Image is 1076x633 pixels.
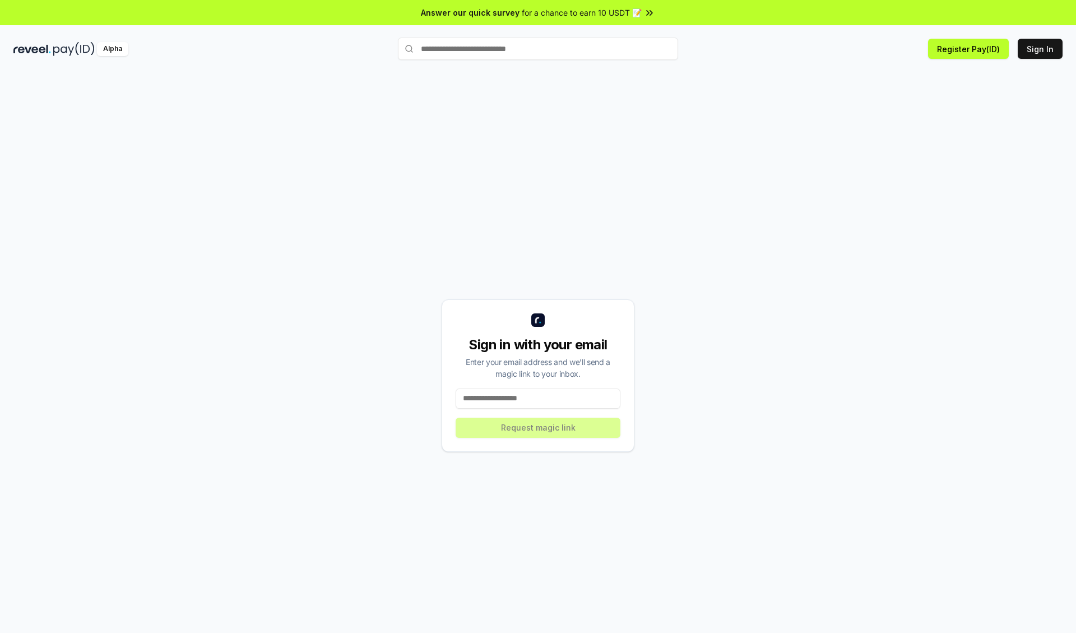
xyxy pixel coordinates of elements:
span: for a chance to earn 10 USDT 📝 [522,7,642,19]
div: Sign in with your email [456,336,620,354]
button: Sign In [1018,39,1063,59]
button: Register Pay(ID) [928,39,1009,59]
img: reveel_dark [13,42,51,56]
span: Answer our quick survey [421,7,520,19]
img: pay_id [53,42,95,56]
img: logo_small [531,313,545,327]
div: Enter your email address and we’ll send a magic link to your inbox. [456,356,620,380]
div: Alpha [97,42,128,56]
